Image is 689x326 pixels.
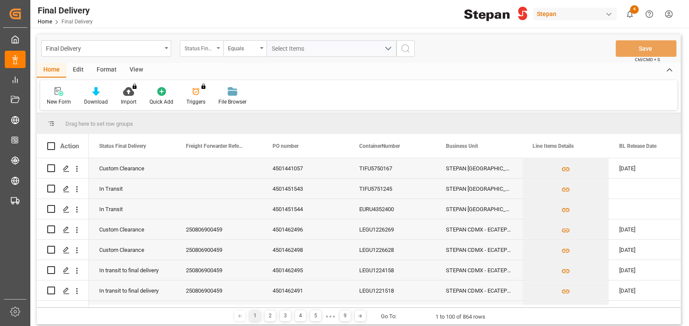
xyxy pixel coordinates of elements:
span: Ctrl/CMD + S [635,56,660,63]
div: Action [60,142,79,150]
div: Quick Add [149,98,173,106]
div: 1 [250,310,260,321]
button: show 4 new notifications [620,4,640,24]
span: 4 [630,5,639,14]
div: Download [84,98,108,106]
div: STEPAN [GEOGRAPHIC_DATA] - [PERSON_NAME] [435,158,522,178]
a: Home [38,19,52,25]
span: BL Release Date [619,143,656,149]
span: Line Items Details [533,143,574,149]
div: STEPAN [GEOGRAPHIC_DATA] - [PERSON_NAME] [435,199,522,219]
div: In Transit [99,199,165,219]
div: File Browser [218,98,247,106]
div: Press SPACE to select this row. [37,219,89,240]
div: STEPAN CDMX - ECATEPEC [435,260,522,280]
div: 1 to 100 of 864 rows [435,313,485,321]
span: Status Final Delivery [99,143,146,149]
div: 9 [340,310,351,321]
button: open menu [180,40,223,57]
div: Custom Clearance [99,159,165,179]
div: 4501451543 [262,179,349,199]
button: Stepan [533,6,620,22]
div: STEPAN CDMX - ECATEPEC [435,240,522,260]
span: PO number [273,143,299,149]
div: EURU4352400 [349,199,435,219]
div: LEGU1224158 [349,260,435,280]
button: open menu [223,40,266,57]
div: Home [37,63,66,78]
div: TIFU5750167 [349,158,435,178]
div: Go To: [381,312,396,321]
div: Custom Clearance [99,220,165,240]
div: Format [90,63,123,78]
div: Press SPACE to select this row. [37,199,89,219]
div: Press SPACE to select this row. [37,158,89,179]
div: Press SPACE to select this row. [37,260,89,280]
div: 4501462491 [262,280,349,300]
div: Custom Clearance [99,240,165,260]
div: In Transit [99,179,165,199]
div: Equals [228,42,257,52]
div: STEPAN CDMX - ECATEPEC [435,301,522,321]
div: STEPAN [GEOGRAPHIC_DATA] - [PERSON_NAME] [435,179,522,199]
div: 4501462495 [262,260,349,280]
div: 4 [295,310,306,321]
div: LEGU1221518 [349,280,435,300]
span: Drag here to set row groups [65,121,133,127]
div: 4501462498 [262,240,349,260]
div: Edit [66,63,90,78]
div: STEPAN CDMX - ECATEPEC [435,280,522,300]
div: 250806900459 [175,280,262,300]
div: View [123,63,149,78]
div: Press SPACE to select this row. [37,240,89,260]
div: Custom Clearance [99,301,165,321]
div: Press SPACE to select this row. [37,179,89,199]
button: open menu [266,40,396,57]
span: Select Items [272,45,309,52]
div: MRKU0563245 [349,301,435,321]
div: STEPAN CDMX - ECATEPEC [435,219,522,239]
div: ● ● ● [325,313,335,319]
div: Final Delivery [46,42,162,53]
div: 250806900459 [175,260,262,280]
img: Stepan_Company_logo.svg.png_1713531530.png [464,7,527,22]
div: Stepan [533,8,617,20]
div: 4501451544 [262,199,349,219]
div: LEGU1226628 [349,240,435,260]
div: In transit to final delivery [99,261,165,280]
div: 2 [265,310,276,321]
div: 5 [310,310,321,321]
div: Final Delivery [38,4,93,17]
div: 4501468581 [262,301,349,321]
div: 4501462496 [262,219,349,239]
div: Press SPACE to select this row. [37,280,89,301]
button: open menu [41,40,171,57]
div: Press SPACE to select this row. [37,301,89,321]
span: Business Unit [446,143,478,149]
div: TIFU5751245 [349,179,435,199]
div: 250806900624 [175,301,262,321]
button: Save [616,40,676,57]
button: search button [396,40,415,57]
span: Freight Forwarder Reference [186,143,244,149]
div: LEGU1226269 [349,219,435,239]
div: In transit to final delivery [99,281,165,301]
div: 3 [280,310,291,321]
div: New Form [47,98,71,106]
div: 250806900459 [175,219,262,239]
button: Help Center [640,4,659,24]
div: Status Final Delivery [185,42,214,52]
span: ContainerNumber [359,143,400,149]
div: 4501441057 [262,158,349,178]
div: 250806900459 [175,240,262,260]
